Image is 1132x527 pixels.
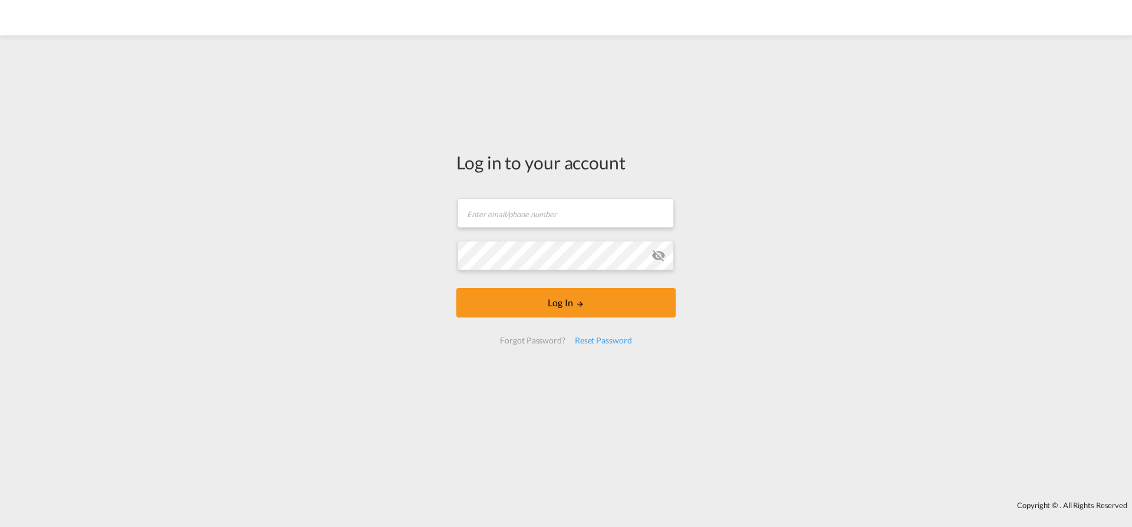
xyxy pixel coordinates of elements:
div: Forgot Password? [495,330,570,351]
div: Reset Password [570,330,637,351]
md-icon: icon-eye-off [651,248,666,263]
button: LOGIN [456,288,676,317]
input: Enter email/phone number [458,198,674,228]
div: Log in to your account [456,150,676,175]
